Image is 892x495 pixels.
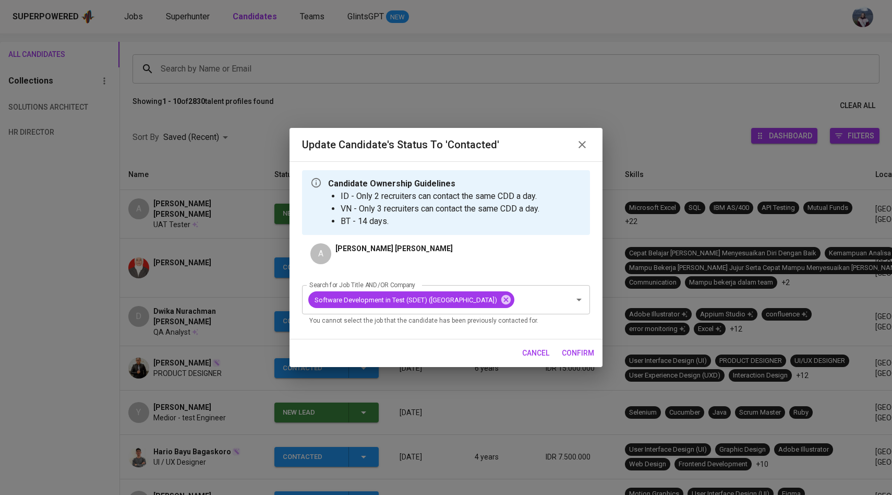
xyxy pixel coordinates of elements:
p: You cannot select the job that the candidate has been previously contacted for. [309,316,583,326]
div: Software Development in Test (SDET) ([GEOGRAPHIC_DATA]) [308,291,514,308]
button: Open [572,292,586,307]
span: Software Development in Test (SDET) ([GEOGRAPHIC_DATA]) [308,295,503,305]
span: confirm [562,347,594,360]
li: BT - 14 days. [341,215,539,228]
span: cancel [522,347,549,360]
li: ID - Only 2 recruiters can contact the same CDD a day. [341,190,539,203]
div: A [310,243,331,264]
h6: Update Candidate's Status to 'Contacted' [302,136,499,153]
button: confirm [558,344,598,363]
button: cancel [518,344,553,363]
li: VN - Only 3 recruiters can contact the same CDD a day. [341,203,539,215]
p: Candidate Ownership Guidelines [328,178,539,190]
p: [PERSON_NAME] [PERSON_NAME] [335,243,453,254]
